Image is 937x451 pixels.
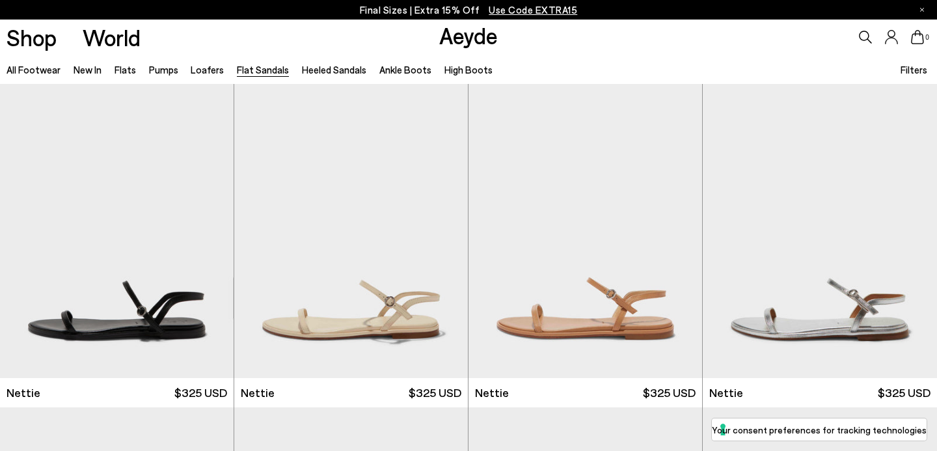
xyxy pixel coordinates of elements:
[7,64,61,75] a: All Footwear
[878,385,930,401] span: $325 USD
[234,84,468,377] img: Nettie Leather Sandals
[360,2,578,18] p: Final Sizes | Extra 15% Off
[174,385,227,401] span: $325 USD
[901,64,927,75] span: Filters
[74,64,102,75] a: New In
[468,378,702,407] a: Nettie $325 USD
[149,64,178,75] a: Pumps
[643,385,696,401] span: $325 USD
[911,30,924,44] a: 0
[234,378,468,407] a: Nettie $325 USD
[444,64,493,75] a: High Boots
[439,21,498,49] a: Aeyde
[924,34,930,41] span: 0
[83,26,141,49] a: World
[115,64,136,75] a: Flats
[468,84,702,377] img: Nettie Leather Sandals
[191,64,224,75] a: Loafers
[241,385,275,401] span: Nettie
[7,385,40,401] span: Nettie
[703,378,937,407] a: Nettie $325 USD
[302,64,366,75] a: Heeled Sandals
[7,26,57,49] a: Shop
[379,64,431,75] a: Ankle Boots
[409,385,461,401] span: $325 USD
[712,418,927,441] button: Your consent preferences for tracking technologies
[703,84,937,377] img: Nettie Leather Sandals
[709,385,743,401] span: Nettie
[712,423,927,437] label: Your consent preferences for tracking technologies
[237,64,289,75] a: Flat Sandals
[489,4,577,16] span: Navigate to /collections/ss25-final-sizes
[475,385,509,401] span: Nettie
